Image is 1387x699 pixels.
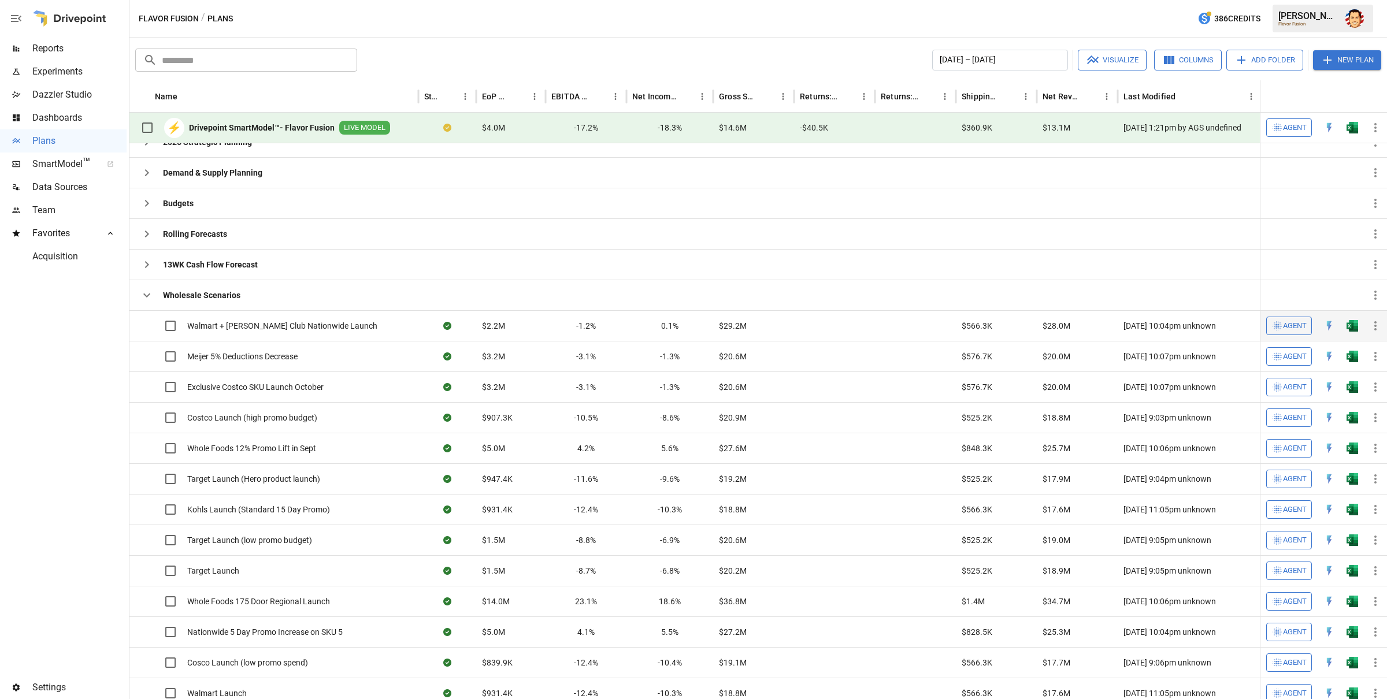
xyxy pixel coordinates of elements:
div: Status [424,92,440,101]
span: $17.6M [1043,504,1070,515]
div: [DATE] 10:04pm unknown [1118,616,1262,647]
div: Sync complete [443,687,451,699]
span: LIVE MODEL [339,122,390,133]
div: Open in Quick Edit [1323,534,1335,546]
span: -8.8% [576,534,596,546]
span: 0.1% [661,320,678,332]
span: $20.0M [1043,351,1070,362]
span: $4.0M [482,122,505,133]
img: quick-edit-flash.b8aec18c.svg [1323,412,1335,423]
span: Cosco Launch (low promo spend) [187,657,308,668]
span: Agent [1283,534,1307,547]
button: Agent [1266,592,1312,611]
span: -10.3% [658,504,682,515]
div: Sync complete [443,657,451,668]
div: [DATE] 10:04pm unknown [1118,310,1262,341]
div: [DATE] 10:06pm unknown [1118,586,1262,616]
button: Returns: Wholesale column menu [856,88,872,105]
span: Walmart + [PERSON_NAME] Club Nationwide Launch [187,320,377,332]
img: quick-edit-flash.b8aec18c.svg [1323,473,1335,485]
span: $18.8M [1043,412,1070,423]
div: Open in Quick Edit [1323,381,1335,393]
span: $20.6M [719,381,747,393]
span: $25.3M [1043,626,1070,638]
span: $5.0M [482,443,505,454]
div: Open in Quick Edit [1323,687,1335,699]
div: Open in Quick Edit [1323,626,1335,638]
span: -3.1% [576,351,596,362]
span: Reports [32,42,127,55]
span: -11.6% [574,473,598,485]
span: 4.2% [577,443,595,454]
span: $566.3K [962,320,992,332]
button: Agent [1266,408,1312,427]
span: ™ [83,155,91,170]
span: $3.2M [482,381,505,393]
div: Open in Excel [1347,657,1358,668]
span: $525.2K [962,565,992,577]
span: $18.8M [719,504,747,515]
button: Agent [1266,439,1312,458]
div: [DATE] 11:05pm unknown [1118,494,1262,525]
span: -1.2% [576,320,596,332]
img: quick-edit-flash.b8aec18c.svg [1323,504,1335,515]
b: Wholesale Scenarios [163,289,240,301]
span: Data Sources [32,180,127,194]
img: quick-edit-flash.b8aec18c.svg [1323,596,1335,607]
button: Add Folder [1226,50,1303,70]
button: Agent [1266,531,1312,549]
img: excel-icon.76473adf.svg [1347,122,1358,133]
span: $839.9K [482,657,513,668]
img: excel-icon.76473adf.svg [1347,381,1358,393]
div: Sync complete [443,443,451,454]
div: [DATE] 10:07pm unknown [1118,341,1262,371]
b: Rolling Forecasts [163,228,227,240]
span: 23.1% [575,596,597,607]
button: Sort [441,88,457,105]
div: Open in Excel [1347,351,1358,362]
span: Nationwide 5 Day Promo Increase on SKU 5 [187,626,343,638]
span: Agent [1283,381,1307,394]
div: [DATE] 9:06pm unknown [1118,647,1262,678]
span: $28.0M [1043,320,1070,332]
span: $576.7K [962,381,992,393]
div: Sync complete [443,412,451,423]
div: Open in Excel [1347,320,1358,332]
button: Agent [1266,653,1312,672]
span: Experiments [32,65,127,79]
span: 18.6% [659,596,681,607]
div: Sync complete [443,626,451,638]
span: -1.3% [660,351,680,362]
img: excel-icon.76473adf.svg [1347,657,1358,668]
span: $20.6M [719,534,747,546]
button: Last Modified column menu [1243,88,1259,105]
img: excel-icon.76473adf.svg [1347,351,1358,362]
img: excel-icon.76473adf.svg [1347,626,1358,638]
button: Status column menu [457,88,473,105]
span: $828.5K [962,626,992,638]
span: Target Launch (Hero product launch) [187,473,320,485]
span: $27.6M [719,443,747,454]
button: EoP Cash column menu [526,88,543,105]
span: Agent [1283,626,1307,639]
div: Shipping Income [962,92,1000,101]
div: Open in Excel [1347,626,1358,638]
img: excel-icon.76473adf.svg [1347,443,1358,454]
span: $848.3K [962,443,992,454]
div: Gross Sales [719,92,758,101]
span: $36.8M [719,596,747,607]
div: Open in Quick Edit [1323,596,1335,607]
button: New Plan [1313,50,1381,70]
img: excel-icon.76473adf.svg [1347,565,1358,577]
button: Returns: Retail column menu [937,88,953,105]
img: quick-edit-flash.b8aec18c.svg [1323,320,1335,332]
span: $17.9M [1043,473,1070,485]
span: Acquisition [32,250,127,263]
div: Open in Quick Edit [1323,320,1335,332]
img: quick-edit-flash.b8aec18c.svg [1323,534,1335,546]
div: Open in Excel [1347,443,1358,454]
button: Sort [510,88,526,105]
div: Open in Quick Edit [1323,473,1335,485]
div: Last Modified [1123,92,1175,101]
div: Open in Quick Edit [1323,351,1335,362]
